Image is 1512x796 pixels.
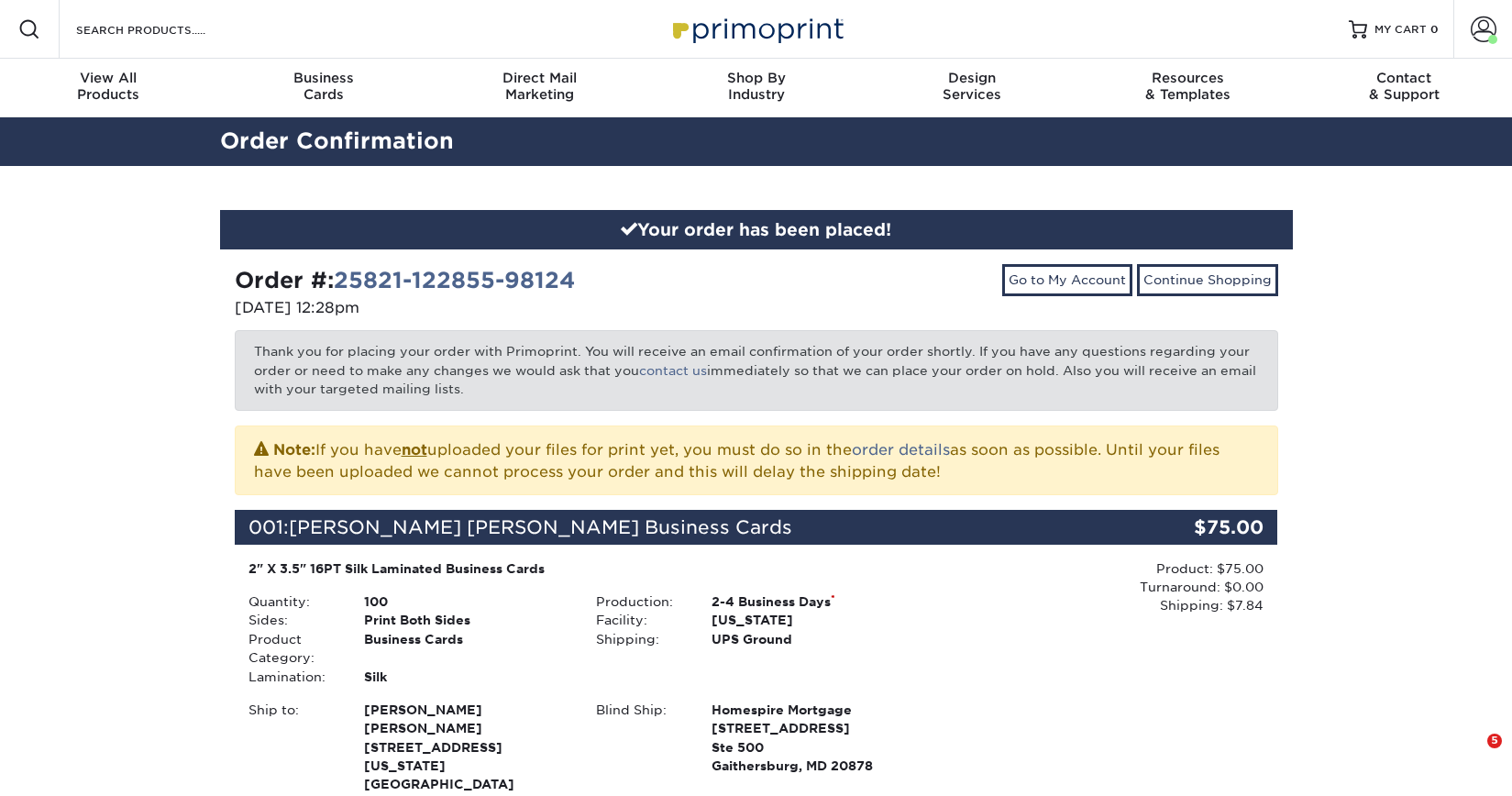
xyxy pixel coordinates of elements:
a: Contact& Support [1296,59,1512,117]
a: BusinessCards [216,59,433,117]
div: Sides: [235,611,350,629]
div: & Templates [1080,70,1297,103]
div: Services [864,70,1080,103]
span: 5 [1487,734,1502,748]
div: Print Both Sides [350,611,582,629]
div: Industry [648,70,865,103]
span: Contact [1296,70,1512,86]
div: 100 [350,592,582,611]
h2: Order Confirmation [206,125,1307,159]
div: & Support [1296,70,1512,103]
div: Blind Ship: [582,701,698,776]
div: Product: $75.00 Turnaround: $0.00 Shipping: $7.84 [930,559,1264,615]
div: Business Cards [350,630,582,668]
a: DesignServices [864,59,1080,117]
span: [PERSON_NAME] [PERSON_NAME] [364,701,568,738]
span: Resources [1080,70,1297,86]
a: Continue Shopping [1137,264,1278,295]
div: Cards [216,70,433,103]
div: 001: [235,510,1104,545]
div: Your order has been placed! [220,210,1293,250]
iframe: Google Customer Reviews [5,740,156,790]
span: MY CART [1374,22,1427,38]
div: 2" X 3.5" 16PT Silk Laminated Business Cards [248,559,917,578]
div: Lamination: [235,668,350,686]
div: Silk [350,668,582,686]
div: 2-4 Business Days [698,592,930,611]
span: Design [864,70,1080,86]
span: Ste 500 [712,738,916,757]
a: order details [852,441,950,459]
a: Direct MailMarketing [432,59,648,117]
div: Marketing [432,70,648,103]
a: Resources& Templates [1080,59,1297,117]
a: 25821-122855-98124 [334,267,575,293]
div: UPS Ground [698,630,930,648]
div: [US_STATE] [698,611,930,629]
span: 0 [1430,23,1439,36]
a: Shop ByIndustry [648,59,865,117]
span: Direct Mail [432,70,648,86]
a: Go to My Account [1002,264,1132,295]
span: Shop By [648,70,865,86]
iframe: Intercom live chat [1450,734,1494,778]
div: $75.00 [1104,510,1278,545]
strong: Order #: [235,267,575,293]
a: contact us [639,363,707,378]
div: Ship to: [235,701,350,794]
p: [DATE] 12:28pm [235,297,743,319]
div: Shipping: [582,630,698,648]
input: SEARCH PRODUCTS..... [74,18,253,40]
span: [PERSON_NAME] [PERSON_NAME] Business Cards [289,516,792,538]
span: Business [216,70,433,86]
div: Facility: [582,611,698,629]
span: [STREET_ADDRESS] [364,738,568,757]
span: [STREET_ADDRESS] [712,719,916,737]
img: Primoprint [665,9,848,49]
div: Quantity: [235,592,350,611]
span: Homespire Mortgage [712,701,916,719]
div: Production: [582,592,698,611]
div: Product Category: [235,630,350,668]
strong: [US_STATE][GEOGRAPHIC_DATA] [364,701,568,792]
strong: Note: [273,441,315,459]
b: not [402,441,427,459]
p: Thank you for placing your order with Primoprint. You will receive an email confirmation of your ... [235,330,1278,410]
p: If you have uploaded your files for print yet, you must do so in the as soon as possible. Until y... [254,437,1259,483]
strong: Gaithersburg, MD 20878 [712,701,916,773]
